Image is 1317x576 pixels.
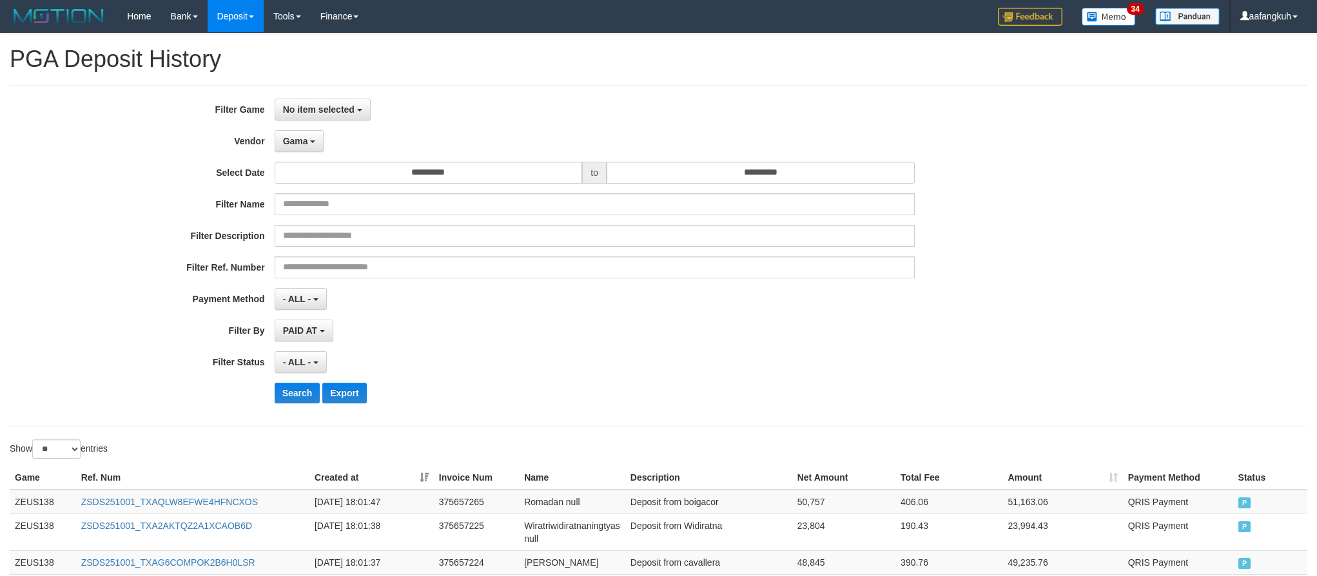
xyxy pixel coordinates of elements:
[1082,8,1136,26] img: Button%20Memo.svg
[1233,466,1307,490] th: Status
[1002,490,1122,514] td: 51,163.06
[519,466,625,490] th: Name
[76,466,309,490] th: Ref. Num
[625,490,792,514] td: Deposit from boigacor
[519,550,625,574] td: [PERSON_NAME]
[792,550,895,574] td: 48,845
[10,466,76,490] th: Game
[1123,514,1233,550] td: QRIS Payment
[895,490,1002,514] td: 406.06
[1002,514,1122,550] td: 23,994.43
[625,466,792,490] th: Description
[275,383,320,403] button: Search
[1002,466,1122,490] th: Amount: activate to sort column ascending
[895,466,1002,490] th: Total Fee
[519,490,625,514] td: Romadan null
[1123,550,1233,574] td: QRIS Payment
[309,550,434,574] td: [DATE] 18:01:37
[1238,521,1251,532] span: PAID
[10,439,108,459] label: Show entries
[434,466,519,490] th: Invoice Num
[625,514,792,550] td: Deposit from Widiratna
[309,514,434,550] td: [DATE] 18:01:38
[275,320,333,341] button: PAID AT
[1155,8,1220,25] img: panduan.png
[283,325,317,336] span: PAID AT
[519,514,625,550] td: Wiratriwidiratnaningtyas null
[283,104,355,115] span: No item selected
[309,466,434,490] th: Created at: activate to sort column ascending
[792,490,895,514] td: 50,757
[1127,3,1144,15] span: 34
[10,514,76,550] td: ZEUS138
[1238,558,1251,569] span: PAID
[32,439,81,459] select: Showentries
[322,383,366,403] button: Export
[10,46,1307,72] h1: PGA Deposit History
[792,466,895,490] th: Net Amount
[10,6,108,26] img: MOTION_logo.png
[434,550,519,574] td: 375657224
[625,550,792,574] td: Deposit from cavallera
[309,490,434,514] td: [DATE] 18:01:47
[283,136,308,146] span: Gama
[275,99,371,120] button: No item selected
[434,490,519,514] td: 375657265
[895,550,1002,574] td: 390.76
[792,514,895,550] td: 23,804
[1238,497,1251,508] span: PAID
[275,288,327,310] button: - ALL -
[283,357,311,367] span: - ALL -
[283,294,311,304] span: - ALL -
[582,162,607,184] span: to
[1002,550,1122,574] td: 49,235.76
[81,497,258,507] a: ZSDS251001_TXAQLW8EFWE4HFNCXOS
[1123,490,1233,514] td: QRIS Payment
[275,130,324,152] button: Gama
[434,514,519,550] td: 375657225
[998,8,1062,26] img: Feedback.jpg
[1123,466,1233,490] th: Payment Method
[895,514,1002,550] td: 190.43
[275,351,327,373] button: - ALL -
[81,521,252,531] a: ZSDS251001_TXA2AKTQZ2A1XCAOB6D
[81,557,255,568] a: ZSDS251001_TXAG6COMPOK2B6H0LSR
[10,490,76,514] td: ZEUS138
